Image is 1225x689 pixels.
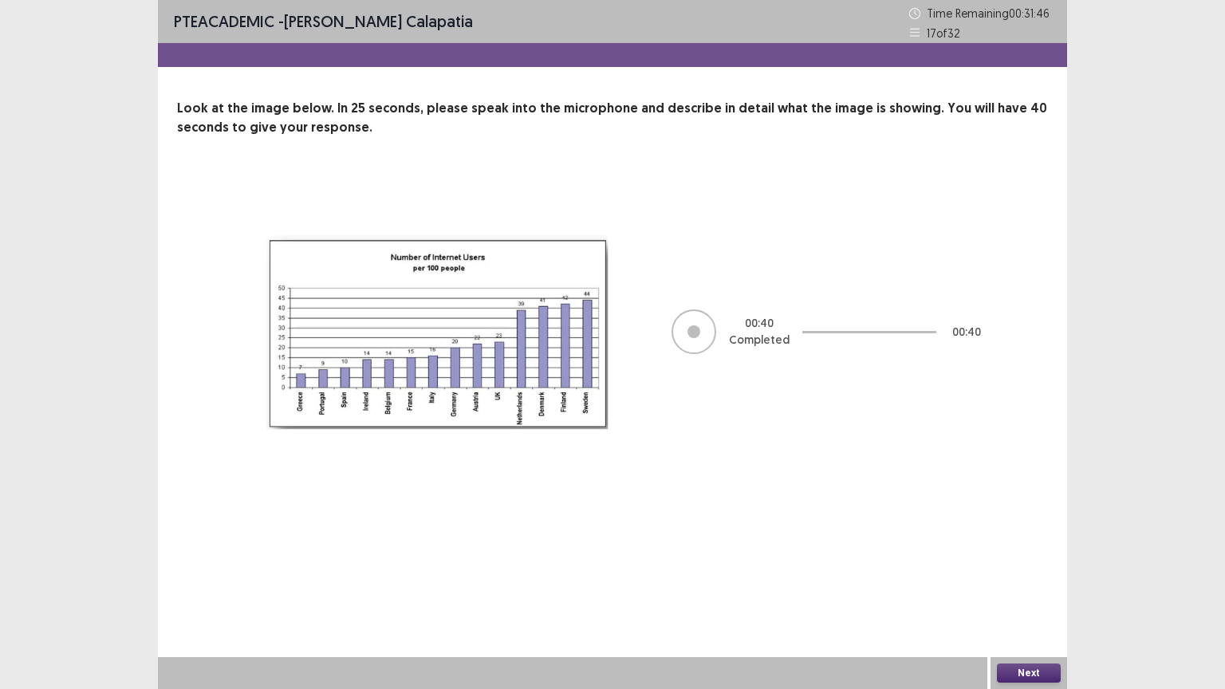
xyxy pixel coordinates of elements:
[927,5,1051,22] p: Time Remaining 00 : 31 : 46
[174,10,473,33] p: - [PERSON_NAME] calapatia
[997,663,1061,683] button: Next
[927,25,960,41] p: 17 of 32
[241,175,640,489] img: image-description
[174,11,274,31] span: PTE academic
[177,99,1048,137] p: Look at the image below. In 25 seconds, please speak into the microphone and describe in detail w...
[745,315,774,332] p: 00 : 40
[729,332,790,348] p: Completed
[952,324,981,341] p: 00 : 40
